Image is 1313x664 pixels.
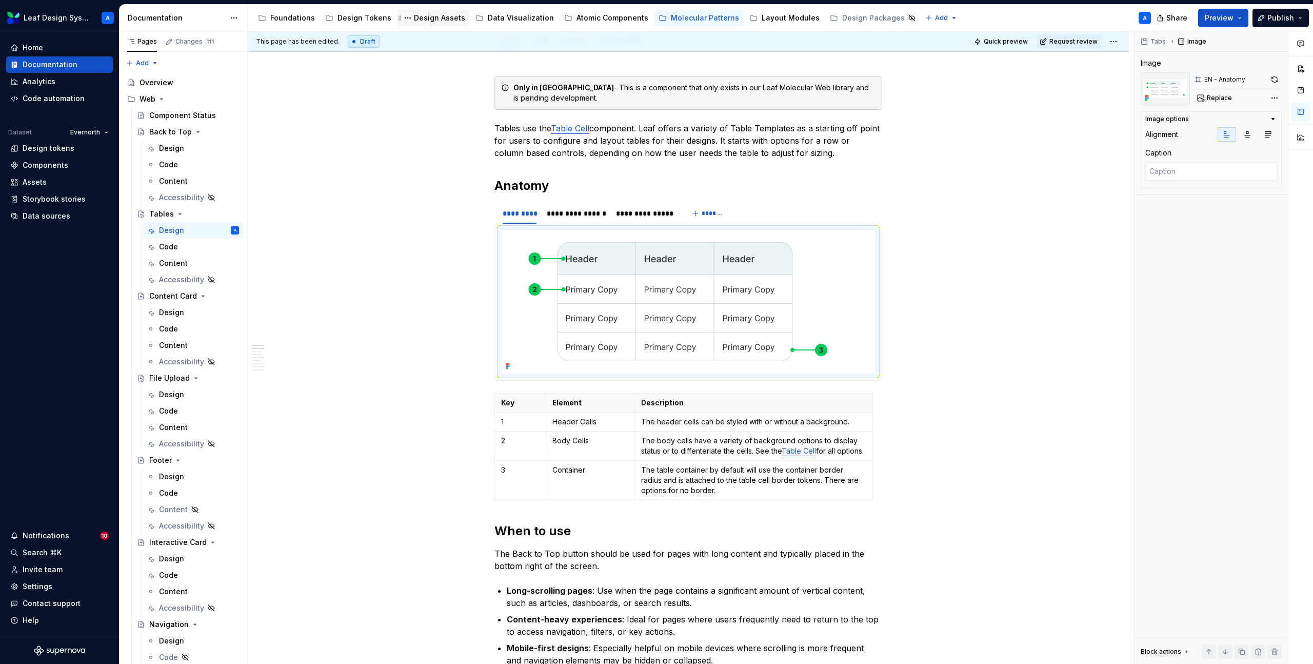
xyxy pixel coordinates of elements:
div: Design Assets [414,13,465,23]
div: Page tree [254,8,920,28]
a: Code [143,157,243,173]
button: Search ⌘K [6,544,113,561]
div: Accessibility [159,603,204,613]
strong: Long-scrolling pages [507,585,592,596]
a: Design tokens [6,140,113,157]
p: Container [552,465,628,475]
div: Design [159,389,184,400]
div: A [234,225,236,236]
div: Interactive Card [149,537,207,548]
div: Analytics [23,76,55,87]
button: Quick preview [971,34,1032,49]
a: Interactive Card [133,534,243,551]
strong: Content-heavy experiences [507,614,622,624]
div: Code [159,242,178,252]
span: 111 [205,37,215,46]
button: Notifications10 [6,528,113,544]
div: Back to Top [149,127,192,137]
h2: When to use [494,523,882,539]
p: Header Cells [552,417,628,427]
button: Leaf Design SystemA [2,7,117,29]
button: Tabs [1138,34,1170,49]
div: Changes [175,37,215,46]
a: Design Assets [397,10,469,26]
div: Overview [140,77,173,88]
div: Draft [348,35,380,48]
a: Accessibility [143,189,243,206]
div: A [106,14,110,22]
div: Web [123,91,243,107]
div: Dataset [8,128,32,136]
div: Design Packages [842,13,905,23]
div: - This is a component that only exists in our Leaf Molecular Web library and is pending development. [513,83,876,103]
p: Element [552,398,628,408]
p: : Ideal for pages where users frequently need to return to the top to access navigation, filters,... [507,613,882,638]
span: Evernorth [70,128,100,136]
a: Atomic Components [560,10,652,26]
span: Publish [1267,13,1294,23]
a: Content Card [133,288,243,304]
div: Documentation [23,60,77,70]
div: Footer [149,455,172,465]
div: A [1143,14,1147,22]
a: Design Tokens [321,10,395,26]
span: Add [136,59,149,67]
p: The header cells can be styled with or without a background. [641,417,866,427]
div: Accessibility [159,439,204,449]
div: Block actions [1141,648,1181,656]
p: The Back to Top button should be used for pages with long content and typically placed in the bot... [494,548,882,572]
a: Design [143,304,243,321]
div: Assets [23,177,47,187]
a: Code [143,403,243,419]
a: Design Packages [826,10,920,26]
button: Request review [1037,34,1102,49]
strong: Only in [GEOGRAPHIC_DATA] [513,83,614,92]
a: Components [6,157,113,173]
p: 3 [501,465,540,475]
button: Help [6,612,113,629]
a: Code [143,485,243,501]
button: Evernorth [66,125,113,140]
span: 10 [100,532,109,540]
div: Design [159,472,184,482]
a: Content [143,173,243,189]
div: Foundations [270,13,315,23]
div: Design [159,143,184,153]
p: : Use when the page contains a significant amount of vertical content, such as articles, dashboar... [507,584,882,609]
a: Accessibility [143,271,243,288]
div: Code [159,406,178,416]
div: Code [159,160,178,170]
a: Overview [123,74,243,91]
div: Data Visualization [488,13,554,23]
div: Atomic Components [576,13,648,23]
div: Caption [1145,148,1171,158]
a: Settings [6,578,113,595]
img: 6e787e26-f4c0-4230-8924-624fe4a2d214.png [7,12,19,24]
button: Add [123,56,162,70]
p: Body Cells [552,436,628,446]
div: Content [159,340,188,350]
p: The body cells have a variety of background options to display status or to diffenteriate the cel... [641,436,866,456]
span: Quick preview [984,37,1028,46]
a: Accessibility [143,600,243,616]
a: DesignA [143,222,243,239]
div: Code [159,652,178,662]
a: Content [143,419,243,436]
div: EN - Anatomy [1204,75,1245,84]
a: Design [143,551,243,567]
strong: Mobile-first designs [507,643,589,653]
a: Analytics [6,73,113,90]
a: Invite team [6,561,113,578]
a: Design [143,468,243,485]
a: Accessibility [143,518,243,534]
a: Table Cell [782,446,816,455]
span: Replace [1207,94,1232,102]
button: Preview [1198,9,1248,27]
a: File Upload [133,370,243,386]
div: Accessibility [159,357,204,367]
a: Back to Top [133,124,243,140]
div: Documentation [128,13,225,23]
div: File Upload [149,373,190,383]
div: Settings [23,581,52,592]
span: Add [935,14,948,22]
